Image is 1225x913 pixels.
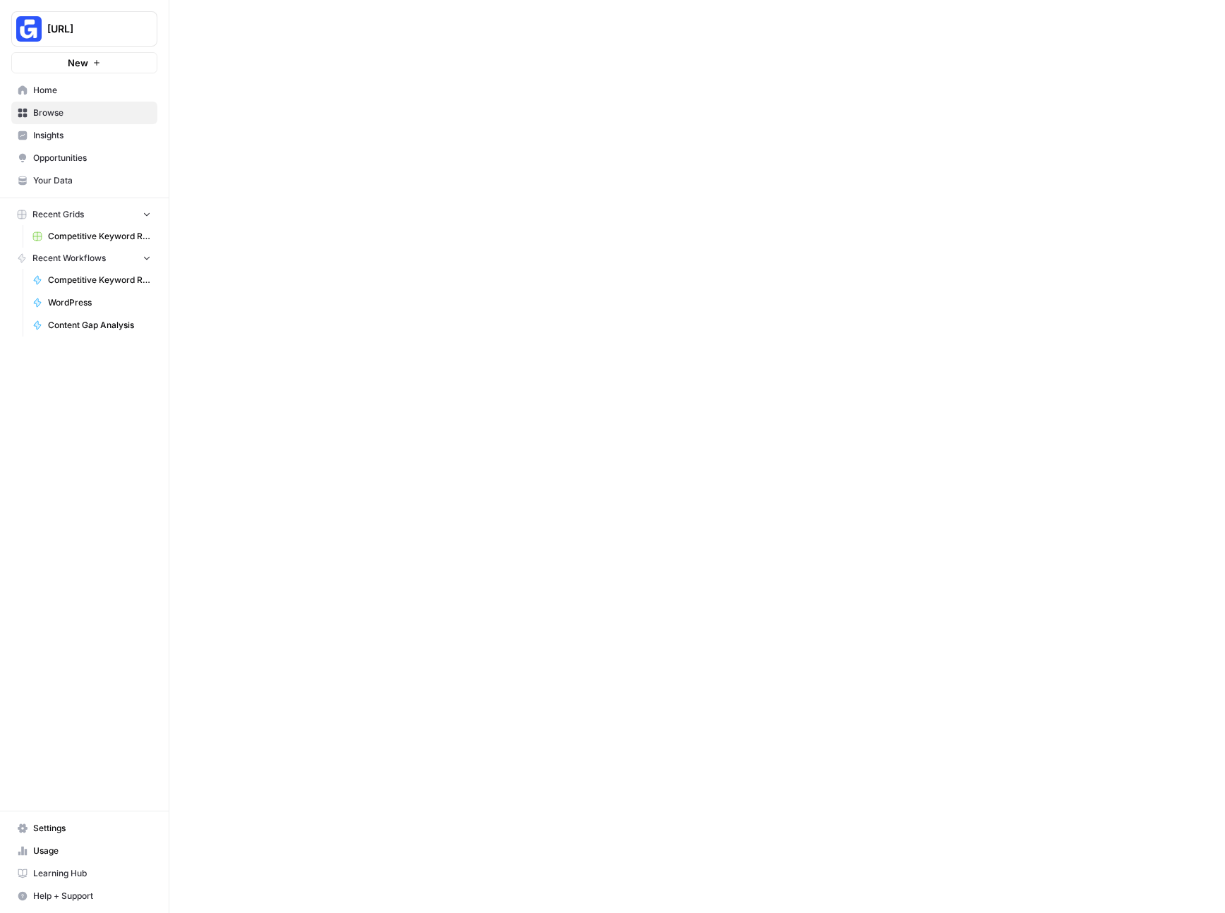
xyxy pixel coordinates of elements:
[11,102,157,124] a: Browse
[16,16,42,42] img: Genstore.ai Logo
[48,319,151,332] span: Content Gap Analysis
[32,252,106,265] span: Recent Workflows
[33,890,151,902] span: Help + Support
[26,269,157,291] a: Competitive Keyword Research & Analysis
[48,296,151,309] span: WordPress
[11,52,157,73] button: New
[33,152,151,164] span: Opportunities
[11,204,157,225] button: Recent Grids
[33,845,151,857] span: Usage
[33,867,151,880] span: Learning Hub
[33,107,151,119] span: Browse
[33,84,151,97] span: Home
[26,291,157,314] a: WordPress
[33,822,151,835] span: Settings
[11,862,157,885] a: Learning Hub
[11,11,157,47] button: Workspace: Genstore.ai
[48,274,151,286] span: Competitive Keyword Research & Analysis
[11,169,157,192] a: Your Data
[33,129,151,142] span: Insights
[68,56,88,70] span: New
[11,817,157,840] a: Settings
[11,124,157,147] a: Insights
[11,79,157,102] a: Home
[11,885,157,907] button: Help + Support
[48,230,151,243] span: Competitive Keyword Research & Analysis Grid
[11,840,157,862] a: Usage
[11,147,157,169] a: Opportunities
[11,248,157,269] button: Recent Workflows
[26,225,157,248] a: Competitive Keyword Research & Analysis Grid
[47,22,133,36] span: [URL]
[33,174,151,187] span: Your Data
[26,314,157,337] a: Content Gap Analysis
[32,208,84,221] span: Recent Grids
